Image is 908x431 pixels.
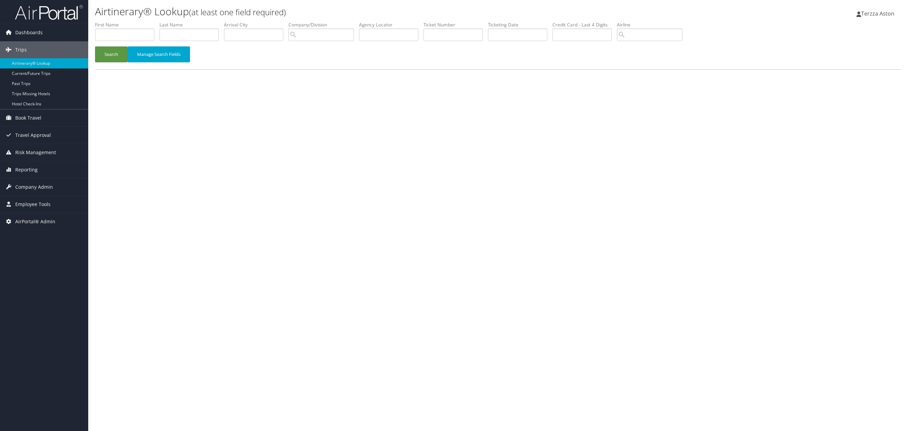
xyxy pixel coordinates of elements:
[15,213,55,230] span: AirPortal® Admin
[15,196,51,213] span: Employee Tools
[288,21,359,28] label: Company/Division
[15,24,43,41] span: Dashboards
[95,46,128,62] button: Search
[128,46,190,62] button: Manage Search Fields
[15,4,83,20] img: airportal-logo.png
[552,21,617,28] label: Credit Card - Last 4 Digits
[95,4,632,19] h1: Airtinerary® Lookup
[159,21,224,28] label: Last Name
[15,41,27,58] span: Trips
[15,144,56,161] span: Risk Management
[95,21,159,28] label: First Name
[15,127,51,144] span: Travel Approval
[15,179,53,196] span: Company Admin
[488,21,552,28] label: Ticketing Date
[359,21,423,28] label: Agency Locator
[15,109,41,126] span: Book Travel
[856,3,901,24] a: Terzza Aston
[423,21,488,28] label: Ticket Number
[861,10,894,17] span: Terzza Aston
[189,6,286,18] small: (at least one field required)
[617,21,687,28] label: Airline
[15,161,38,178] span: Reporting
[224,21,288,28] label: Arrival City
